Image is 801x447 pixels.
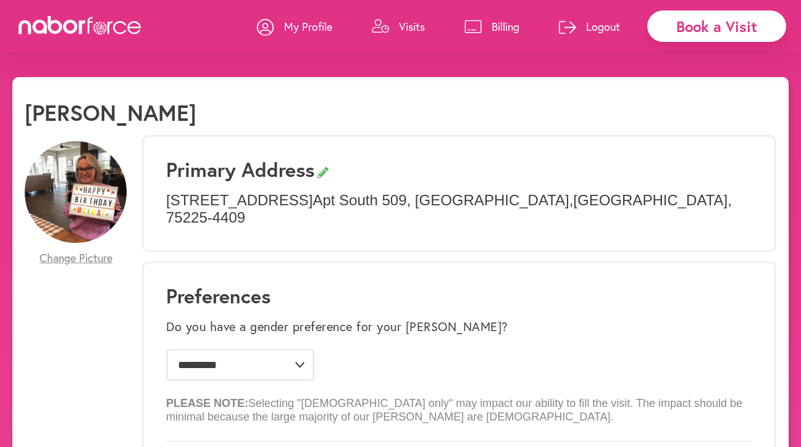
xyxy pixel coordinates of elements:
p: [STREET_ADDRESS] Apt South 509 , [GEOGRAPHIC_DATA] , [GEOGRAPHIC_DATA] , 75225-4409 [166,192,752,228]
a: Visits [372,8,425,45]
a: My Profile [257,8,332,45]
img: 8hEggn0USISxk3R9wx3R [25,141,127,243]
p: Logout [586,19,620,34]
a: Billing [464,8,519,45]
p: My Profile [284,19,332,34]
b: PLEASE NOTE: [166,397,248,409]
label: Do you have a gender preference for your [PERSON_NAME]? [166,319,508,334]
div: Book a Visit [647,10,786,42]
p: Selecting "[DEMOGRAPHIC_DATA] only" may impact our ability to fill the visit. The impact should b... [166,387,752,424]
span: Change Picture [40,252,112,265]
p: Visits [399,19,425,34]
h1: [PERSON_NAME] [25,99,196,126]
h1: Preferences [166,284,752,308]
p: Billing [492,19,519,34]
h3: Primary Address [166,158,752,181]
a: Logout [559,8,620,45]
